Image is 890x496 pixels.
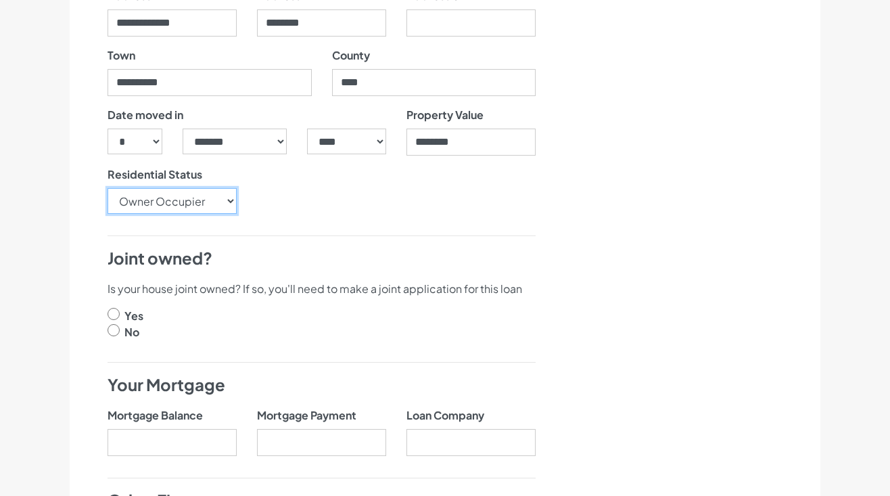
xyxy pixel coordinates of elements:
[108,166,202,183] label: Residential Status
[124,324,139,340] label: No
[257,407,356,424] label: Mortgage Payment
[332,47,370,64] label: County
[406,107,484,123] label: Property Value
[108,247,536,270] h4: Joint owned?
[406,407,484,424] label: Loan Company
[108,281,536,297] p: Is your house joint owned? If so, you'll need to make a joint application for this loan
[108,407,203,424] label: Mortgage Balance
[124,308,143,324] label: Yes
[108,47,135,64] label: Town
[108,374,536,397] h4: Your Mortgage
[108,107,183,123] label: Date moved in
